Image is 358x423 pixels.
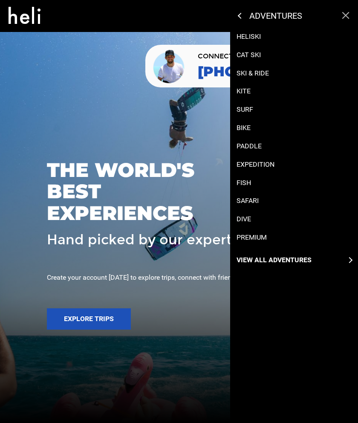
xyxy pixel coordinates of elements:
[152,48,187,84] img: contact our team
[47,159,194,224] span: THE WORLD'S BEST EXPERIENCES
[237,50,261,60] p: Cat Ski
[198,64,335,79] a: [PHONE_NUMBER]
[249,12,321,20] p: adventures
[237,214,251,224] p: Dive
[237,123,251,133] p: Bike
[237,32,261,42] p: Heliski
[4,273,354,283] div: Create your account [DATE] to explore trips, connect with friends, and book trips directly online.
[237,178,251,188] p: Fish
[237,255,312,265] p: View All Adventures
[47,308,131,330] button: Explore Trips
[237,69,269,78] p: Ski & Ride
[47,232,239,247] span: Hand picked by our experts
[237,160,274,170] p: Expedition
[237,233,267,243] a: PREMIUM
[237,105,253,115] p: Surf
[237,196,259,206] p: Safari
[237,142,262,151] p: Paddle
[237,87,251,96] p: Kite
[198,53,335,60] span: CONNECT WITH AN EXPERT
